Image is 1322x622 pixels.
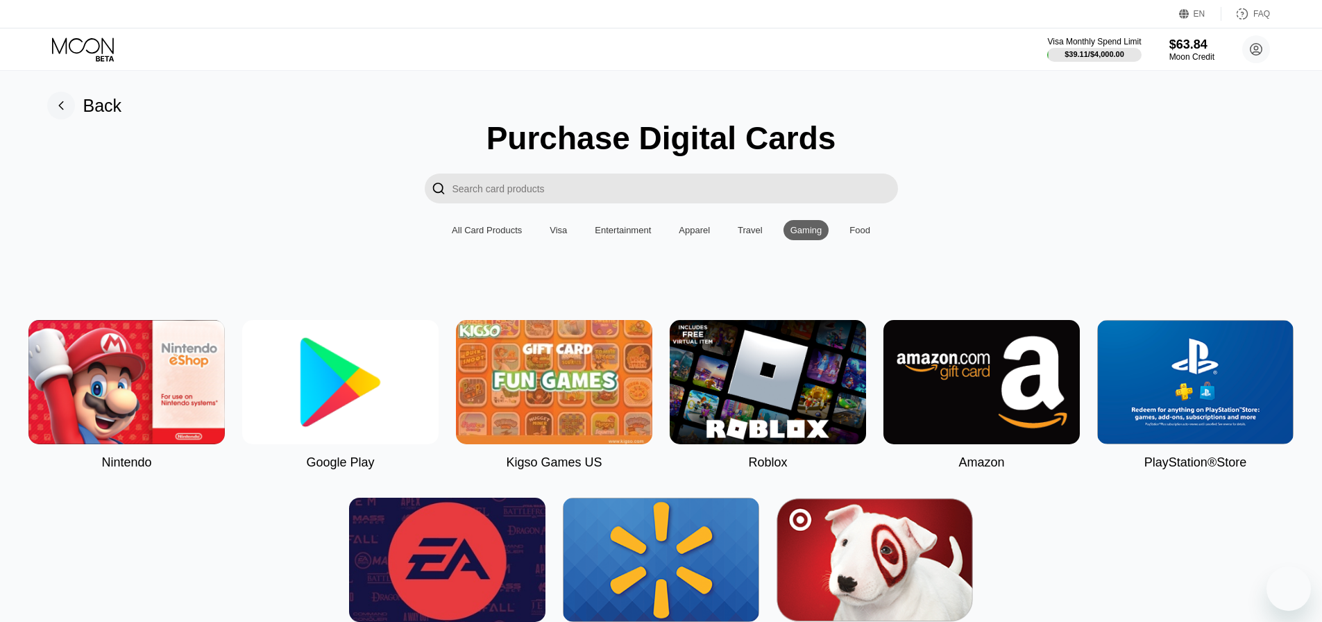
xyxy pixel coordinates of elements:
div: Visa Monthly Spend Limit [1047,37,1141,47]
div: Apparel [672,220,717,240]
div: EN [1194,9,1205,19]
div: FAQ [1221,7,1270,21]
div: $63.84Moon Credit [1169,37,1214,62]
div: $63.84 [1169,37,1214,52]
div: Visa [550,225,567,235]
div: Entertainment [588,220,658,240]
div: Amazon [958,455,1004,470]
div: Back [47,92,122,119]
iframe: To enrich screen reader interactions, please activate Accessibility in Grammarly extension settings [1266,566,1311,611]
div: FAQ [1253,9,1270,19]
div: Visa [543,220,574,240]
input: Search card products [452,174,898,203]
div: Entertainment [595,225,651,235]
div: PlayStation®Store [1144,455,1246,470]
div: Roblox [748,455,787,470]
div: Nintendo [101,455,151,470]
div: EN [1179,7,1221,21]
div: Gaming [783,220,829,240]
div: Moon Credit [1169,52,1214,62]
div: Visa Monthly Spend Limit$39.11/$4,000.00 [1047,37,1141,62]
div: Food [842,220,877,240]
div: All Card Products [452,225,522,235]
div: Kigso Games US [506,455,602,470]
div: Travel [731,220,770,240]
div: All Card Products [445,220,529,240]
div: Apparel [679,225,710,235]
div: Food [849,225,870,235]
div:  [432,180,446,196]
div: Travel [738,225,763,235]
div: Back [83,96,122,116]
div: Gaming [790,225,822,235]
div: Purchase Digital Cards [486,119,836,157]
div: Google Play [306,455,374,470]
div:  [425,174,452,203]
div: $39.11 / $4,000.00 [1065,50,1124,58]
